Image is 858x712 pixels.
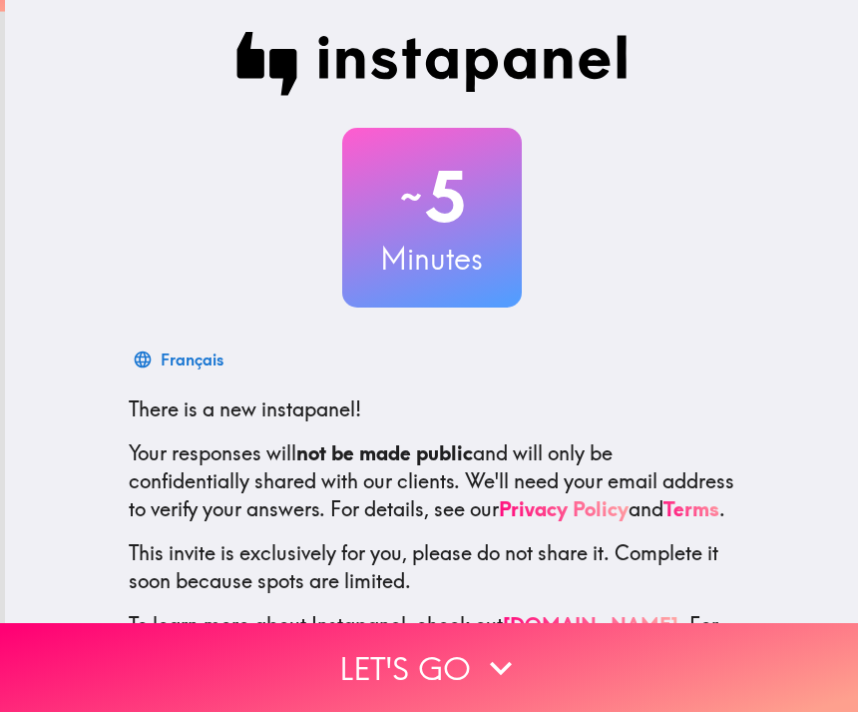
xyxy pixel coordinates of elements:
a: Terms [663,496,719,521]
div: Français [161,346,223,373]
b: not be made public [296,440,473,465]
span: There is a new instapanel! [129,396,361,421]
a: Privacy Policy [499,496,629,521]
a: [DOMAIN_NAME] [503,612,678,637]
h2: 5 [342,156,522,238]
p: Your responses will and will only be confidentially shared with our clients. We'll need your emai... [129,439,735,523]
h3: Minutes [342,238,522,280]
button: Français [129,340,231,379]
span: ~ [397,167,425,227]
img: Instapanel [236,32,628,96]
p: This invite is exclusively for you, please do not share it. Complete it soon because spots are li... [129,539,735,595]
p: To learn more about Instapanel, check out . For questions or help, email us at . [129,611,735,695]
